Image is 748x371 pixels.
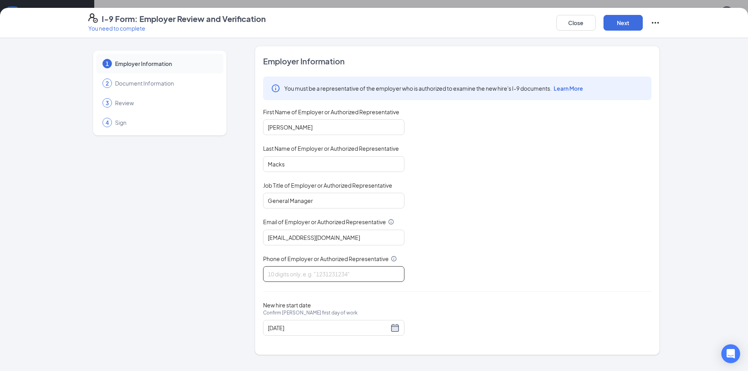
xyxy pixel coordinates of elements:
svg: FormI9EVerifyIcon [88,13,98,23]
span: Employer Information [115,60,216,68]
svg: Info [388,219,394,225]
span: You must be a representative of the employer who is authorized to examine the new hire's I-9 docu... [284,84,583,92]
span: 2 [106,79,109,87]
span: 4 [106,119,109,126]
svg: Info [391,256,397,262]
input: Enter your email address [263,230,404,245]
span: Last Name of Employer or Authorized Representative [263,144,399,152]
input: Enter your first name [263,119,404,135]
span: Review [115,99,216,107]
span: Learn More [554,85,583,92]
span: Employer Information [263,56,651,67]
span: Phone of Employer or Authorized Representative [263,255,389,263]
svg: Info [271,84,280,93]
svg: Ellipses [651,18,660,27]
input: Enter job title [263,193,404,208]
span: New hire start date [263,301,358,325]
button: Next [604,15,643,31]
span: Email of Employer or Authorized Representative [263,218,386,226]
input: Enter your last name [263,156,404,172]
span: 1 [106,60,109,68]
div: Open Intercom Messenger [721,344,740,363]
span: Document Information [115,79,216,87]
input: 10 digits only, e.g. "1231231234" [263,266,404,282]
h4: I-9 Form: Employer Review and Verification [102,13,266,24]
button: Close [556,15,596,31]
span: Job Title of Employer or Authorized Representative [263,181,392,189]
span: First Name of Employer or Authorized Representative [263,108,399,116]
p: You need to complete [88,24,266,32]
span: 3 [106,99,109,107]
span: Confirm [PERSON_NAME] first day of work [263,309,358,317]
a: Learn More [552,85,583,92]
input: 09/29/2025 [268,323,389,332]
span: Sign [115,119,216,126]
